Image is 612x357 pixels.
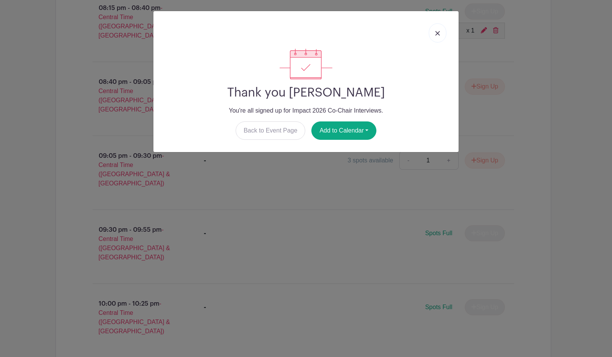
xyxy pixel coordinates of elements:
img: signup_complete-c468d5dda3e2740ee63a24cb0ba0d3ce5d8a4ecd24259e683200fb1569d990c8.svg [280,49,332,79]
h2: Thank you [PERSON_NAME] [160,85,452,100]
button: Add to Calendar [311,121,376,140]
a: Back to Event Page [236,121,306,140]
img: close_button-5f87c8562297e5c2d7936805f587ecaba9071eb48480494691a3f1689db116b3.svg [435,31,440,36]
p: You're all signed up for Impact 2026 Co-Chair Interviews. [160,106,452,115]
